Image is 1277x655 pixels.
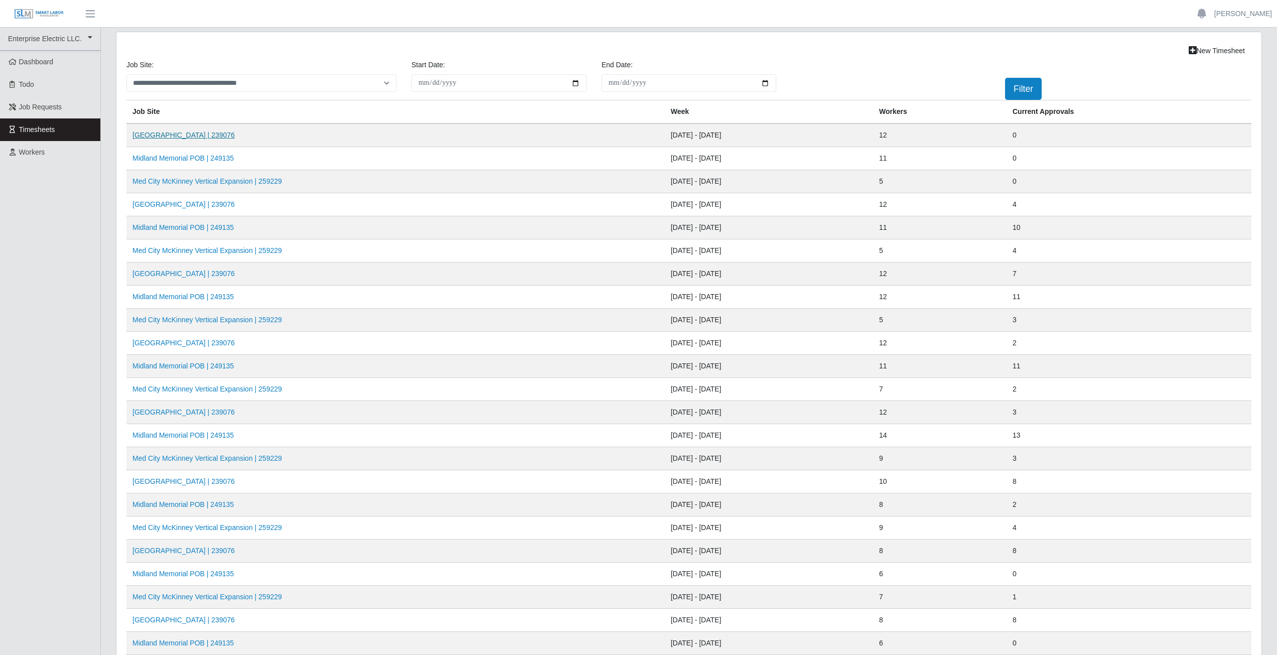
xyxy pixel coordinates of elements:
td: 3 [1007,447,1251,470]
a: [GEOGRAPHIC_DATA] | 239076 [132,477,235,485]
a: Med City McKinney Vertical Expansion | 259229 [132,246,282,254]
td: [DATE] - [DATE] [665,516,873,540]
td: [DATE] - [DATE] [665,147,873,170]
th: job site [126,100,665,124]
td: 1 [1007,586,1251,609]
td: 8 [873,609,1007,632]
td: 0 [1007,170,1251,193]
td: [DATE] - [DATE] [665,401,873,424]
label: End Date: [602,60,633,70]
td: [DATE] - [DATE] [665,470,873,493]
a: Midland Memorial POB | 249135 [132,223,234,231]
td: [DATE] - [DATE] [665,609,873,632]
td: 10 [873,470,1007,493]
td: 8 [1007,470,1251,493]
td: 12 [873,263,1007,286]
a: Med City McKinney Vertical Expansion | 259229 [132,316,282,324]
span: Todo [19,80,34,88]
td: 4 [1007,193,1251,216]
span: Job Requests [19,103,62,111]
td: 2 [1007,378,1251,401]
span: Timesheets [19,125,55,134]
label: job site: [126,60,154,70]
td: 5 [873,170,1007,193]
span: Dashboard [19,58,54,66]
td: 12 [873,332,1007,355]
td: 11 [1007,286,1251,309]
a: Midland Memorial POB | 249135 [132,639,234,647]
a: [GEOGRAPHIC_DATA] | 239076 [132,200,235,208]
th: Current Approvals [1007,100,1251,124]
td: 4 [1007,516,1251,540]
td: 0 [1007,123,1251,147]
td: [DATE] - [DATE] [665,216,873,239]
td: 5 [873,239,1007,263]
td: [DATE] - [DATE] [665,563,873,586]
td: [DATE] - [DATE] [665,263,873,286]
img: SLM Logo [14,9,64,20]
span: Workers [19,148,45,156]
td: 11 [873,147,1007,170]
a: Midland Memorial POB | 249135 [132,293,234,301]
td: 0 [1007,632,1251,655]
a: [GEOGRAPHIC_DATA] | 239076 [132,131,235,139]
td: 9 [873,447,1007,470]
a: Med City McKinney Vertical Expansion | 259229 [132,593,282,601]
td: 9 [873,516,1007,540]
td: 4 [1007,239,1251,263]
a: Med City McKinney Vertical Expansion | 259229 [132,385,282,393]
td: 12 [873,286,1007,309]
a: Midland Memorial POB | 249135 [132,154,234,162]
td: [DATE] - [DATE] [665,193,873,216]
a: [GEOGRAPHIC_DATA] | 239076 [132,408,235,416]
td: [DATE] - [DATE] [665,632,873,655]
td: 13 [1007,424,1251,447]
td: 8 [873,493,1007,516]
a: New Timesheet [1182,42,1251,60]
th: Workers [873,100,1007,124]
td: [DATE] - [DATE] [665,355,873,378]
td: 11 [873,355,1007,378]
a: Med City McKinney Vertical Expansion | 259229 [132,523,282,532]
td: 8 [1007,540,1251,563]
td: 12 [873,401,1007,424]
td: [DATE] - [DATE] [665,493,873,516]
td: 8 [1007,609,1251,632]
td: [DATE] - [DATE] [665,286,873,309]
a: Midland Memorial POB | 249135 [132,500,234,508]
td: 7 [873,586,1007,609]
td: 10 [1007,216,1251,239]
td: 6 [873,632,1007,655]
a: [GEOGRAPHIC_DATA] | 239076 [132,616,235,624]
td: [DATE] - [DATE] [665,424,873,447]
td: 0 [1007,147,1251,170]
td: [DATE] - [DATE] [665,309,873,332]
td: [DATE] - [DATE] [665,447,873,470]
a: Midland Memorial POB | 249135 [132,431,234,439]
td: [DATE] - [DATE] [665,586,873,609]
td: 8 [873,540,1007,563]
td: 12 [873,123,1007,147]
th: Week [665,100,873,124]
td: 6 [873,563,1007,586]
label: Start Date: [411,60,445,70]
td: 2 [1007,493,1251,516]
td: [DATE] - [DATE] [665,123,873,147]
td: [DATE] - [DATE] [665,170,873,193]
a: [GEOGRAPHIC_DATA] | 239076 [132,547,235,555]
td: [DATE] - [DATE] [665,540,873,563]
a: [GEOGRAPHIC_DATA] | 239076 [132,339,235,347]
a: [PERSON_NAME] [1214,9,1272,19]
a: Midland Memorial POB | 249135 [132,362,234,370]
td: 11 [1007,355,1251,378]
td: 3 [1007,309,1251,332]
a: Midland Memorial POB | 249135 [132,570,234,578]
td: [DATE] - [DATE] [665,332,873,355]
td: 5 [873,309,1007,332]
td: [DATE] - [DATE] [665,239,873,263]
td: 11 [873,216,1007,239]
a: Med City McKinney Vertical Expansion | 259229 [132,454,282,462]
td: 14 [873,424,1007,447]
td: [DATE] - [DATE] [665,378,873,401]
td: 7 [873,378,1007,401]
